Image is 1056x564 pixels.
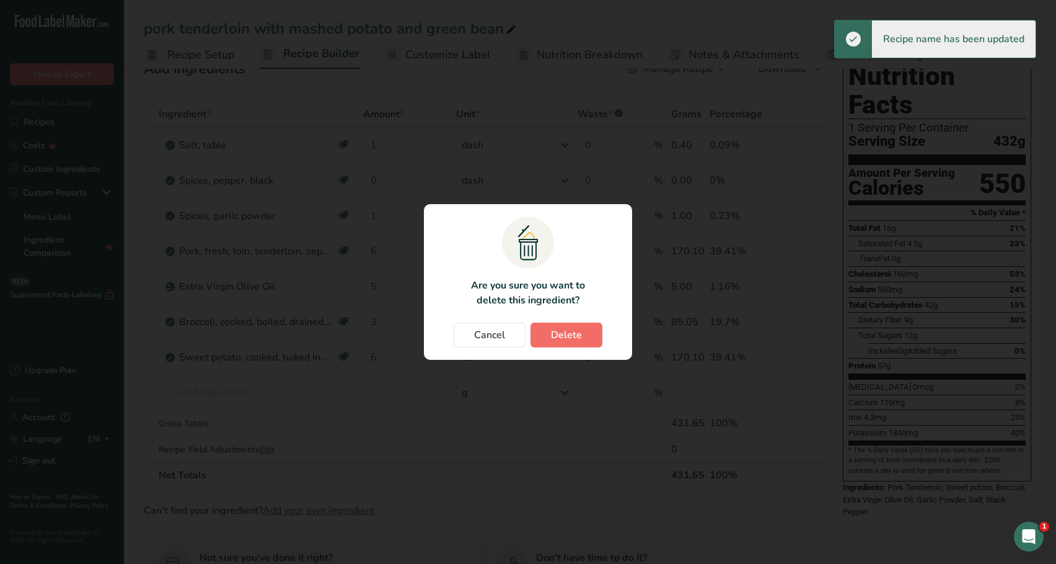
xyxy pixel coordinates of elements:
iframe: Intercom live chat [1014,522,1044,552]
button: Cancel [454,323,526,347]
span: Cancel [474,328,505,342]
div: Recipe name has been updated [872,20,1036,58]
p: Are you sure you want to delete this ingredient? [464,278,592,308]
button: Delete [530,323,602,347]
span: Delete [551,328,582,342]
span: 1 [1039,522,1049,532]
